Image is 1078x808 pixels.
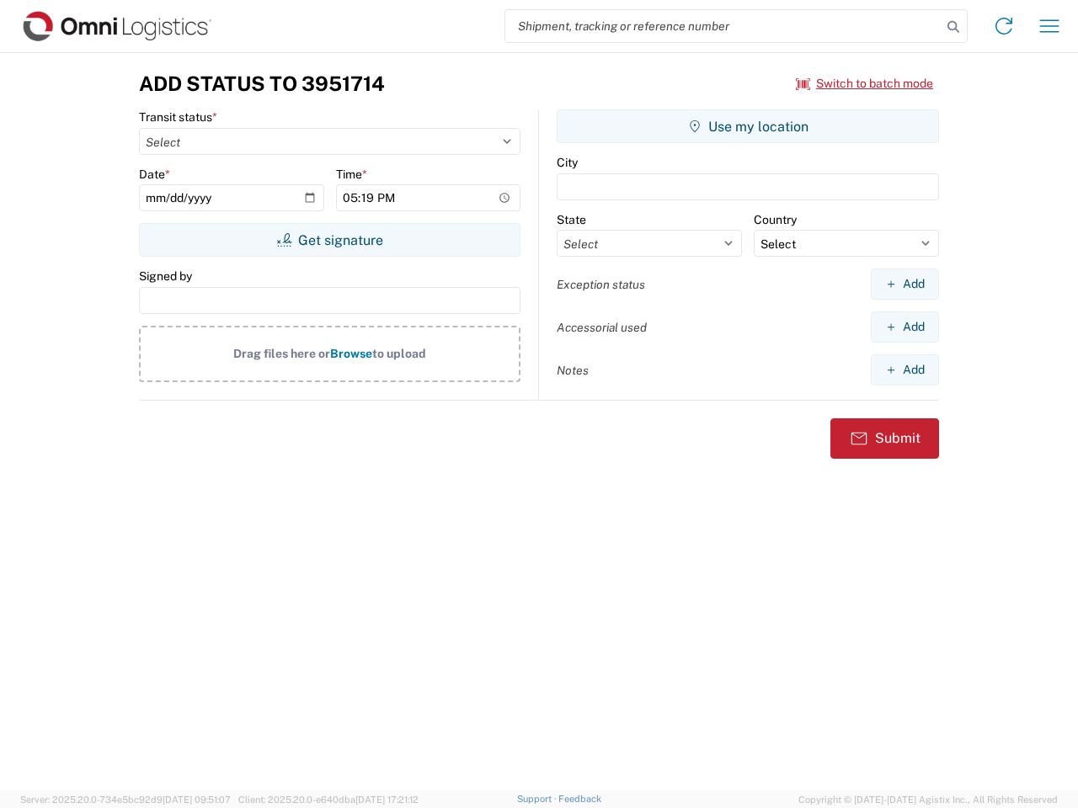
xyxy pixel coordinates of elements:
[517,794,559,804] a: Support
[871,311,939,343] button: Add
[557,212,586,227] label: State
[139,223,520,257] button: Get signature
[139,109,217,125] label: Transit status
[871,268,939,300] button: Add
[505,10,942,42] input: Shipment, tracking or reference number
[558,794,601,804] a: Feedback
[336,167,367,182] label: Time
[871,354,939,385] button: Add
[139,167,170,182] label: Date
[754,212,797,227] label: Country
[830,418,939,459] button: Submit
[20,795,231,805] span: Server: 2025.20.0-734e5bc92d9
[557,363,589,378] label: Notes
[163,795,231,805] span: [DATE] 09:51:07
[557,109,939,143] button: Use my location
[233,347,330,360] span: Drag files here or
[330,347,372,360] span: Browse
[557,155,578,170] label: City
[557,277,645,292] label: Exception status
[238,795,419,805] span: Client: 2025.20.0-e640dba
[355,795,419,805] span: [DATE] 17:21:12
[557,320,647,335] label: Accessorial used
[139,268,192,284] label: Signed by
[798,792,1058,807] span: Copyright © [DATE]-[DATE] Agistix Inc., All Rights Reserved
[372,347,426,360] span: to upload
[796,70,933,98] button: Switch to batch mode
[139,72,385,96] h3: Add Status to 3951714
